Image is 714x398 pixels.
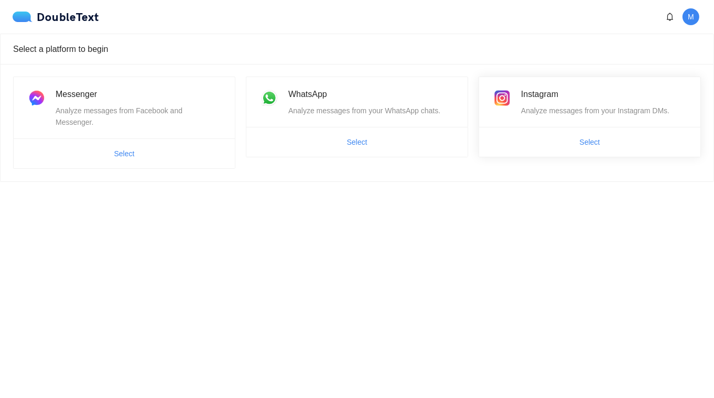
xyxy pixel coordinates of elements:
[288,90,327,99] span: WhatsApp
[13,12,99,22] a: logoDoubleText
[246,77,468,157] a: WhatsAppAnalyze messages from your WhatsApp chats.Select
[56,105,222,128] div: Analyze messages from Facebook and Messenger.
[479,77,701,157] a: InstagramAnalyze messages from your Instagram DMs.Select
[662,13,678,21] span: bell
[13,34,701,64] div: Select a platform to begin
[13,12,99,22] div: DoubleText
[106,145,143,162] button: Select
[571,134,609,150] button: Select
[492,88,513,109] img: instagram.png
[580,136,600,148] span: Select
[114,148,135,159] span: Select
[521,105,688,116] div: Analyze messages from your Instagram DMs.
[288,105,455,116] div: Analyze messages from your WhatsApp chats.
[13,77,235,169] a: MessengerAnalyze messages from Facebook and Messenger.Select
[662,8,678,25] button: bell
[521,90,558,99] span: Instagram
[347,136,367,148] span: Select
[56,88,222,101] div: Messenger
[13,12,37,22] img: logo
[688,8,694,25] span: M
[339,134,376,150] button: Select
[26,88,47,109] img: messenger.png
[259,88,280,109] img: whatsapp.png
